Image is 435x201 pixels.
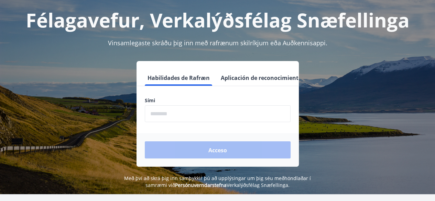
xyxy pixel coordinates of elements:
font: Með því að skrá þig inn samþykkir þú að upplýsingar um þig séu meðhöndlaðar í samræmi við [124,175,311,188]
font: Vinsamlegaste skráðu þig inn með rafrænum skilríkjum eða Auðkennisappi. [108,39,327,47]
font: Félagavefur, Verkalýðsfélag Snæfellinga [26,7,410,33]
a: Persónuverndarstefna [175,182,227,188]
font: Aplicación de reconocimiento de audio [221,74,327,82]
font: Verkalýðsfélag Snæfellinga. [227,182,290,188]
font: Sími [145,97,155,104]
font: Habilidades de Rafræn [148,74,210,82]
